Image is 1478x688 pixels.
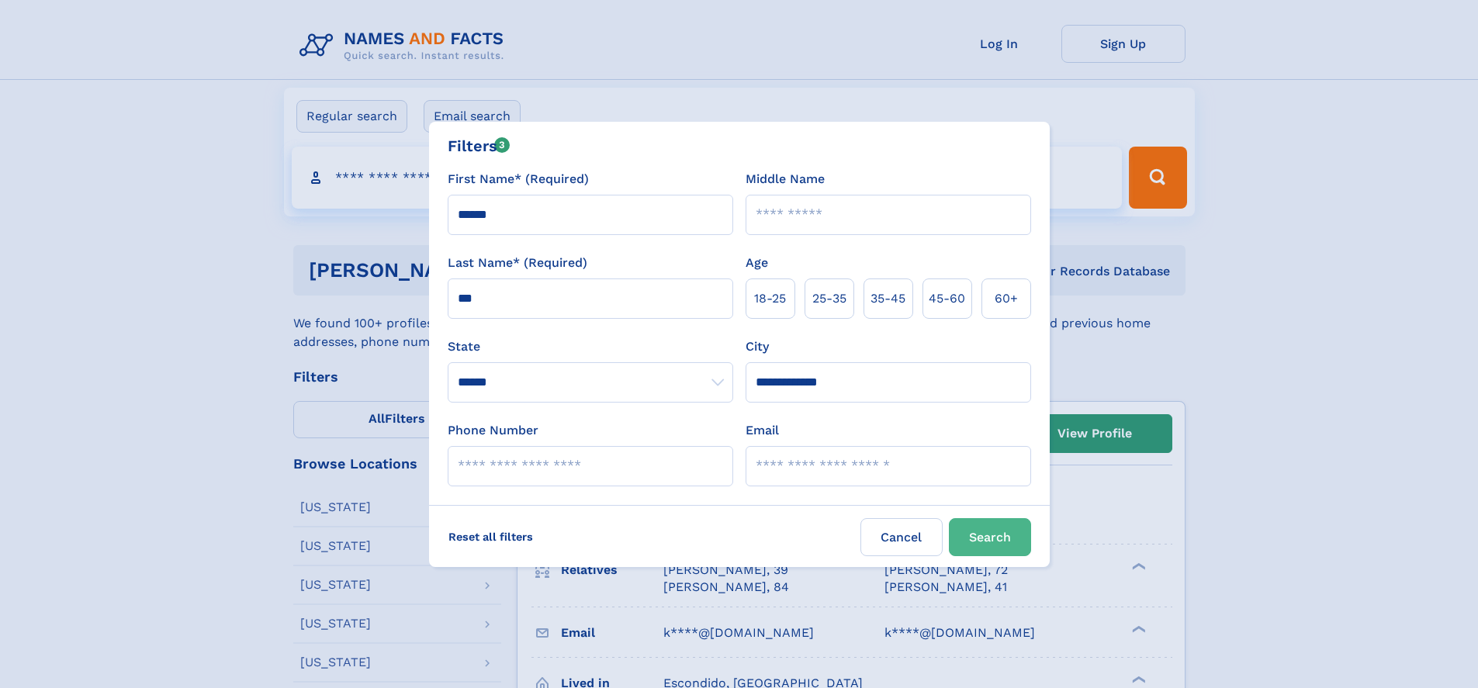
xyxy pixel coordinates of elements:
[746,254,768,272] label: Age
[871,289,905,308] span: 35‑45
[746,337,769,356] label: City
[438,518,543,555] label: Reset all filters
[949,518,1031,556] button: Search
[860,518,943,556] label: Cancel
[448,337,733,356] label: State
[448,170,589,188] label: First Name* (Required)
[448,421,538,440] label: Phone Number
[448,254,587,272] label: Last Name* (Required)
[448,134,511,157] div: Filters
[754,289,786,308] span: 18‑25
[746,421,779,440] label: Email
[746,170,825,188] label: Middle Name
[929,289,965,308] span: 45‑60
[812,289,846,308] span: 25‑35
[995,289,1018,308] span: 60+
